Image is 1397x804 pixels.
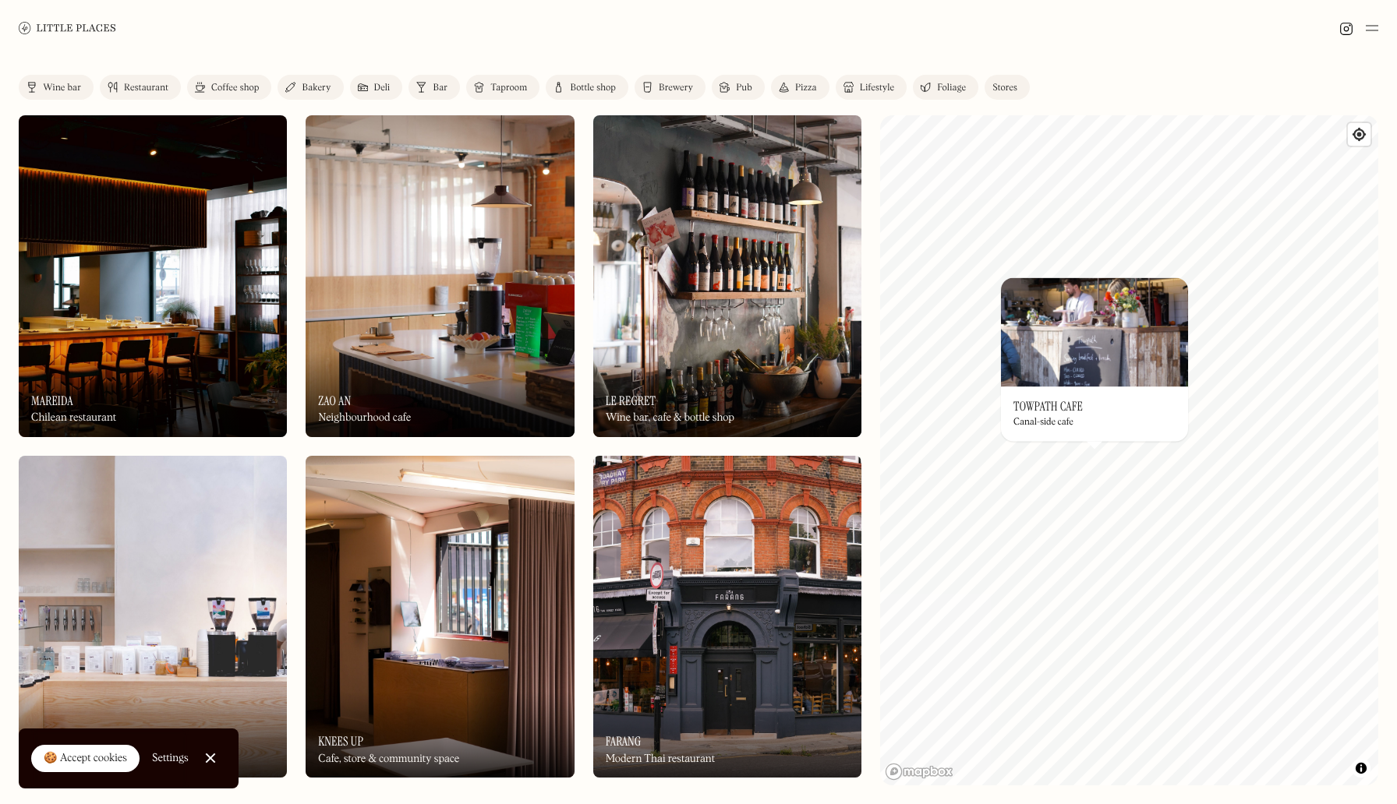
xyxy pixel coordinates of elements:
div: Restaurant [124,83,168,93]
img: Le Regret [593,115,861,437]
img: Zao An [306,115,574,437]
a: Coffee shop [187,75,271,100]
a: Towpath CafeTowpath CafeTowpath CafeCanal-side cafe [1001,277,1188,441]
span: Toggle attribution [1356,760,1366,777]
a: Bakery [278,75,343,100]
a: Pizza [771,75,829,100]
div: Bar [433,83,447,93]
a: Stores [985,75,1030,100]
div: Neighbourhood cafe [318,411,411,425]
div: Taproom [490,83,527,93]
a: Foliage [913,75,978,100]
h3: Towpath Cafe [1013,399,1083,414]
h3: Mareida [31,393,73,408]
div: Modern Thai restaurant [606,753,715,766]
canvas: Map [880,115,1378,785]
div: 🍪 Accept cookies [44,751,127,767]
img: Scenery [19,456,287,778]
a: Lifestyle [836,75,907,100]
img: Knees Up [306,456,574,778]
h3: Le Regret [606,393,656,408]
a: Bar [408,75,460,100]
a: Brewery [635,75,706,100]
img: Towpath Cafe [1001,277,1188,386]
a: Bottle shop [546,75,628,100]
a: Knees UpKnees UpKnees UpCafe, store & community space [306,456,574,778]
div: Chilean restaurant [31,411,116,425]
button: Find my location [1348,123,1370,146]
a: Mapbox homepage [885,763,953,781]
div: Coffee shop [211,83,259,93]
a: Taproom [466,75,539,100]
a: SceneryScenerySceneryRoastery & coffee shop [19,456,287,778]
div: Pub [736,83,752,93]
a: Restaurant [100,75,181,100]
a: Deli [350,75,403,100]
div: Foliage [937,83,966,93]
a: Le RegretLe RegretLe RegretWine bar, cafe & bottle shop [593,115,861,437]
h3: Zao An [318,393,351,408]
div: Cafe, store & community space [318,753,459,766]
a: Wine bar [19,75,94,100]
div: Settings [152,753,189,763]
a: Pub [712,75,765,100]
button: Toggle attribution [1352,759,1370,778]
div: Pizza [795,83,817,93]
img: Farang [593,456,861,778]
img: Mareida [19,115,287,437]
a: Zao AnZao AnZao AnNeighbourhood cafe [306,115,574,437]
a: Settings [152,741,189,776]
a: Close Cookie Popup [195,742,226,774]
h3: Farang [606,734,642,749]
a: FarangFarangFarangModern Thai restaurant [593,456,861,778]
div: Bottle shop [570,83,616,93]
div: Canal-side cafe [1013,418,1073,428]
div: Deli [374,83,391,93]
div: Bakery [302,83,331,93]
h3: Knees Up [318,734,363,749]
div: Lifestyle [860,83,894,93]
div: Brewery [659,83,693,93]
div: Wine bar [43,83,81,93]
div: Stores [992,83,1017,93]
div: Wine bar, cafe & bottle shop [606,411,734,425]
a: 🍪 Accept cookies [31,745,140,773]
a: MareidaMareidaMareidaChilean restaurant [19,115,287,437]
